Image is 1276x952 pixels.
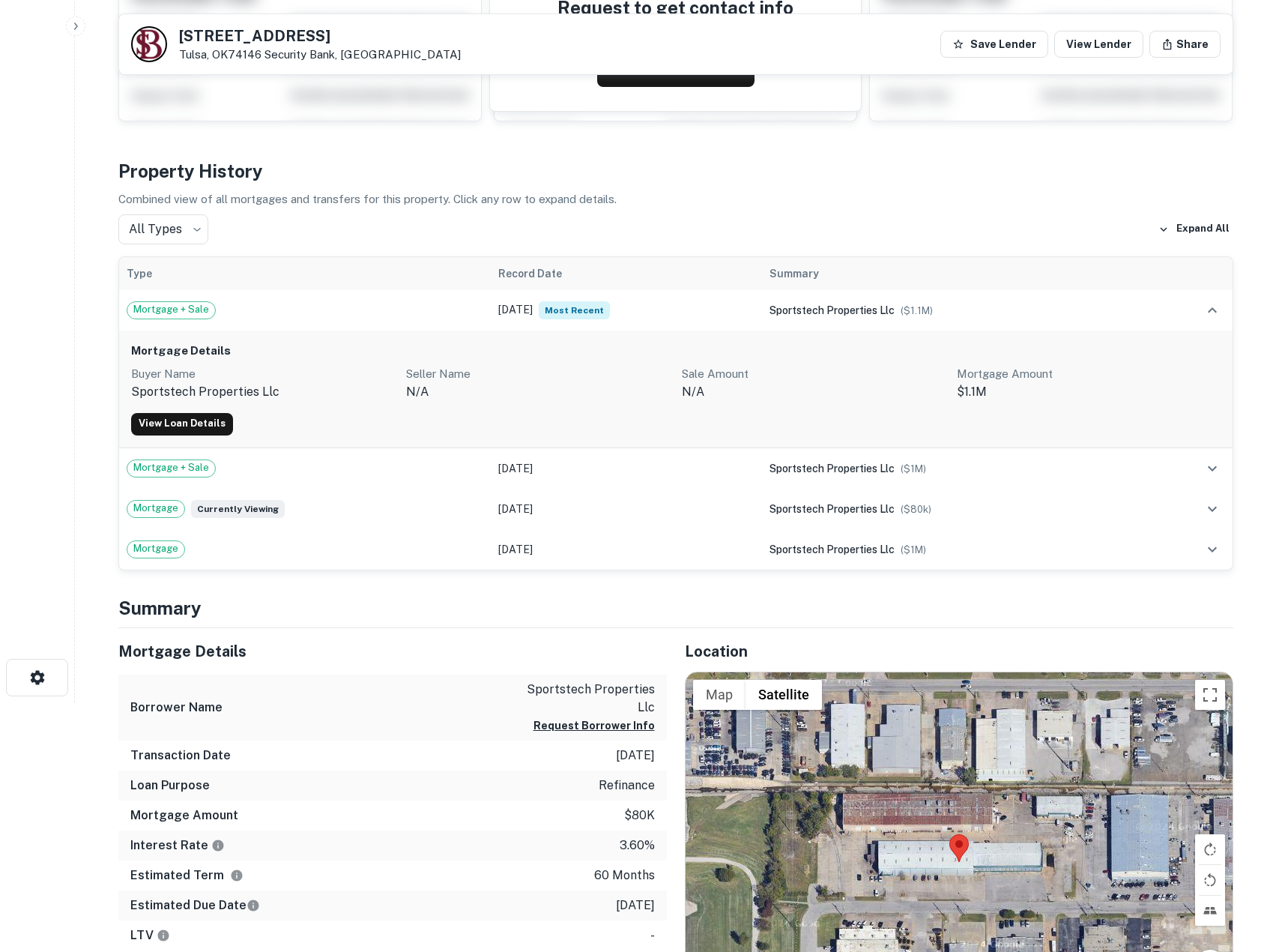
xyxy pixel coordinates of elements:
[1200,496,1225,522] button: expand row
[746,680,822,710] button: Show satellite imagery
[491,290,763,331] td: [DATE]
[131,413,233,436] a: View Loan Details
[118,190,1233,208] p: Combined view of all mortgages and transfers for this property. Click any row to expand details.
[179,28,461,43] h5: [STREET_ADDRESS]
[130,867,244,885] h6: Estimated Term
[491,257,763,290] th: Record Date
[693,680,746,710] button: Show street map
[1195,865,1225,895] button: Rotate map counterclockwise
[491,529,763,570] td: [DATE]
[1200,456,1225,481] button: expand row
[940,31,1048,58] button: Save Lender
[118,594,1233,621] h4: Summary
[769,463,895,475] span: sportstech properties llc
[406,365,670,383] p: Seller Name
[1155,218,1233,241] button: Expand All
[491,448,763,489] td: [DATE]
[406,383,670,401] p: n/a
[127,460,215,475] span: Mortgage + Sale
[127,541,184,556] span: Mortgage
[131,383,395,401] p: sportstech properties llc
[179,48,461,61] p: Tulsa, OK74146
[616,897,655,915] p: [DATE]
[264,48,461,61] a: Security Bank, [GEOGRAPHIC_DATA]
[130,927,170,945] h6: LTV
[762,257,1145,290] th: Summary
[539,301,610,319] span: Most Recent
[131,365,395,383] p: Buyer Name
[901,463,926,475] span: ($ 1M )
[211,839,225,852] svg: The interest rates displayed on the website are for informational purposes only and may be report...
[131,343,1221,360] h6: Mortgage Details
[769,304,895,316] span: sportstech properties llc
[682,383,946,401] p: N/A
[769,543,895,555] span: sportstech properties llc
[1195,834,1225,864] button: Rotate map clockwise
[533,717,655,735] button: Request Borrower Info
[491,489,763,529] td: [DATE]
[127,501,184,516] span: Mortgage
[130,747,231,765] h6: Transaction Date
[247,899,260,912] svg: Estimate is based on a standard schedule for this type of loan.
[769,503,895,515] span: sportstech properties llc
[599,777,655,795] p: refinance
[1200,537,1225,562] button: expand row
[118,214,208,244] div: All Types
[157,929,170,942] svg: LTVs displayed on the website are for informational purposes only and may be reported incorrectly...
[130,837,225,855] h6: Interest Rate
[685,640,1233,663] h5: Location
[130,807,238,825] h6: Mortgage Amount
[957,365,1221,383] p: Mortgage Amount
[901,305,933,316] span: ($ 1.1M )
[118,157,1233,184] h4: Property History
[650,927,655,945] p: -
[118,640,667,663] h5: Mortgage Details
[191,500,285,518] span: Currently viewing
[901,544,926,555] span: ($ 1M )
[957,383,1221,401] p: $1.1M
[594,867,655,885] p: 60 months
[520,681,655,717] p: sportstech properties llc
[901,504,931,515] span: ($ 80k )
[130,699,223,717] h6: Borrower Name
[127,302,215,317] span: Mortgage + Sale
[130,897,260,915] h6: Estimated Due Date
[1054,31,1143,58] a: View Lender
[616,747,655,765] p: [DATE]
[620,837,655,855] p: 3.60%
[1200,298,1225,323] button: expand row
[130,777,210,795] h6: Loan Purpose
[624,807,655,825] p: $80k
[1195,896,1225,926] button: Tilt map
[1149,31,1221,58] button: Share
[1195,680,1225,710] button: Toggle fullscreen view
[1201,832,1276,904] iframe: Chat Widget
[230,869,244,882] svg: Term is based on a standard schedule for this type of loan.
[682,365,946,383] p: Sale Amount
[119,257,491,290] th: Type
